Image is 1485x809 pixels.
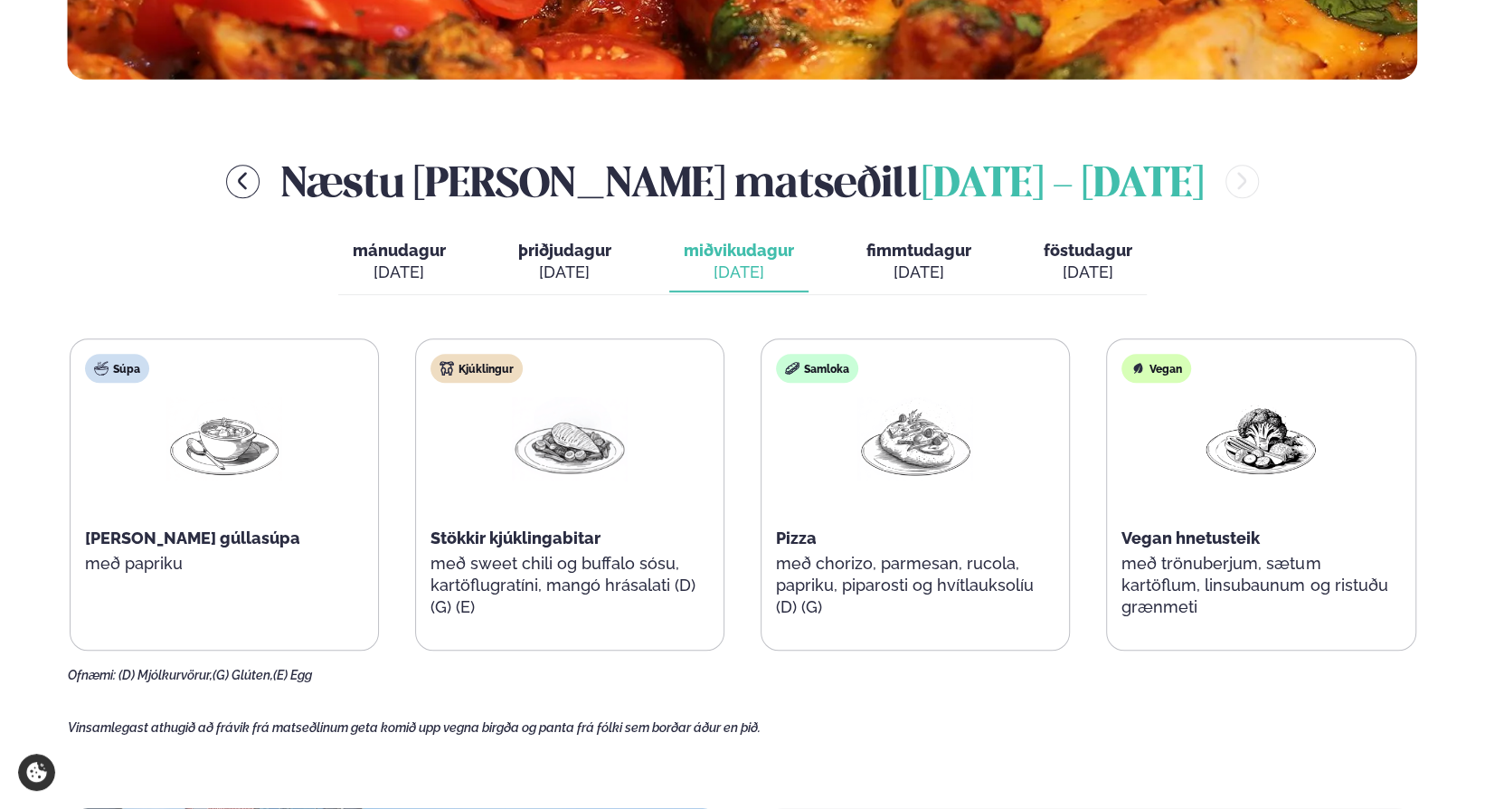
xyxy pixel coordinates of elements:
[684,241,794,260] span: miðvikudagur
[1029,233,1147,292] button: föstudagur [DATE]
[1121,354,1191,383] div: Vegan
[1121,528,1260,547] span: Vegan hnetusteik
[684,262,794,283] div: [DATE]
[852,233,986,292] button: fimmtudagur [DATE]
[1044,241,1132,260] span: föstudagur
[85,553,364,575] p: með papriku
[857,397,973,481] img: Pizza-Bread.png
[1121,553,1400,618] p: með trönuberjum, sætum kartöflum, linsubaunum og ristuðu grænmeti
[440,361,454,376] img: chicken.svg
[512,397,628,481] img: Chicken-breast.png
[776,553,1055,618] p: með chorizo, parmesan, rucola, papriku, piparosti og hvítlauksolíu (D) (G)
[94,361,109,376] img: soup.svg
[85,354,149,383] div: Súpa
[785,361,799,376] img: sandwich-new-16px.svg
[922,166,1204,205] span: [DATE] - [DATE]
[353,241,446,260] span: mánudagur
[776,528,817,547] span: Pizza
[1130,361,1145,376] img: Vegan.svg
[430,354,523,383] div: Kjúklingur
[68,720,761,735] span: Vinsamlegast athugið að frávik frá matseðlinum geta komið upp vegna birgða og panta frá fólki sem...
[518,262,611,283] div: [DATE]
[669,233,809,292] button: miðvikudagur [DATE]
[338,233,460,292] button: mánudagur [DATE]
[118,668,213,682] span: (D) Mjólkurvörur,
[281,152,1204,211] h2: Næstu [PERSON_NAME] matseðill
[430,553,709,618] p: með sweet chili og buffalo sósu, kartöflugratíni, mangó hrásalati (D) (G) (E)
[1203,397,1319,481] img: Vegan.png
[504,233,626,292] button: þriðjudagur [DATE]
[213,668,273,682] span: (G) Glúten,
[166,397,282,481] img: Soup.png
[866,241,971,260] span: fimmtudagur
[1044,262,1132,283] div: [DATE]
[518,241,611,260] span: þriðjudagur
[866,262,971,283] div: [DATE]
[430,528,601,547] span: Stökkir kjúklingabitar
[776,354,858,383] div: Samloka
[85,528,300,547] span: [PERSON_NAME] gúllasúpa
[273,668,312,682] span: (E) Egg
[68,668,116,682] span: Ofnæmi:
[1225,165,1259,198] button: menu-btn-right
[18,754,55,791] a: Cookie settings
[353,262,446,283] div: [DATE]
[226,165,260,198] button: menu-btn-left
